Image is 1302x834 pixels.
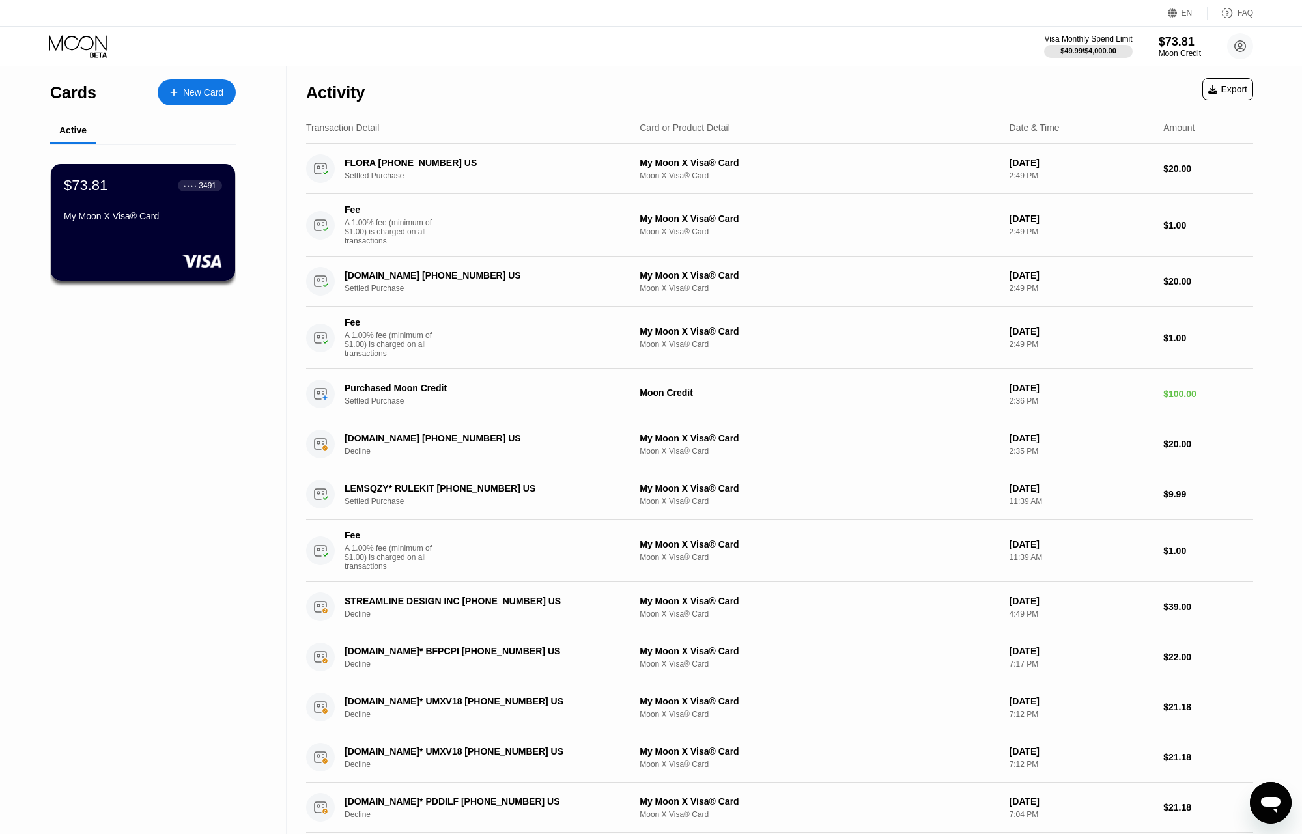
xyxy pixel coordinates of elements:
[640,553,998,562] div: Moon X Visa® Card
[1010,497,1153,506] div: 11:39 AM
[183,87,223,98] div: New Card
[640,609,998,619] div: Moon X Visa® Card
[345,796,615,807] div: [DOMAIN_NAME]* PDDILF [PHONE_NUMBER] US
[1010,158,1153,168] div: [DATE]
[345,218,442,245] div: A 1.00% fee (minimum of $1.00) is charged on all transactions
[345,317,436,327] div: Fee
[1202,78,1253,100] div: Export
[1163,602,1253,612] div: $39.00
[640,539,998,549] div: My Moon X Visa® Card
[64,211,222,221] div: My Moon X Visa® Card
[345,204,436,215] div: Fee
[59,125,87,135] div: Active
[50,83,96,102] div: Cards
[640,660,998,669] div: Moon X Visa® Card
[1010,609,1153,619] div: 4:49 PM
[345,696,615,706] div: [DOMAIN_NAME]* UMXV18 [PHONE_NUMBER] US
[1163,802,1253,813] div: $21.18
[640,214,998,224] div: My Moon X Visa® Card
[345,760,636,769] div: Decline
[306,122,379,133] div: Transaction Detail
[345,396,636,406] div: Settled Purchase
[1159,35,1201,58] div: $73.81Moon Credit
[1010,122,1060,133] div: Date & Time
[306,732,1253,783] div: [DOMAIN_NAME]* UMXV18 [PHONE_NUMBER] USDeclineMy Moon X Visa® CardMoon X Visa® Card[DATE]7:12 PM$...
[345,483,615,493] div: LEMSQZY* RULEKIT [PHONE_NUMBER] US
[640,746,998,757] div: My Moon X Visa® Card
[345,383,615,393] div: Purchased Moon Credit
[345,660,636,669] div: Decline
[306,582,1253,632] div: STREAMLINE DESIGN INC [PHONE_NUMBER] USDeclineMy Moon X Visa® CardMoon X Visa® Card[DATE]4:49 PM$...
[1010,396,1153,406] div: 2:36 PM
[1010,710,1153,719] div: 7:12 PM
[1010,553,1153,562] div: 11:39 AM
[1010,447,1153,456] div: 2:35 PM
[640,433,998,443] div: My Moon X Visa® Card
[640,340,998,349] div: Moon X Visa® Card
[1010,760,1153,769] div: 7:12 PM
[345,530,436,540] div: Fee
[1010,696,1153,706] div: [DATE]
[640,387,998,398] div: Moon Credit
[1159,49,1201,58] div: Moon Credit
[345,810,636,819] div: Decline
[64,177,107,194] div: $73.81
[1010,810,1153,819] div: 7:04 PM
[1168,7,1208,20] div: EN
[1010,340,1153,349] div: 2:49 PM
[306,632,1253,682] div: [DOMAIN_NAME]* BFPCPI [PHONE_NUMBER] USDeclineMy Moon X Visa® CardMoon X Visa® Card[DATE]7:17 PM$...
[1010,284,1153,293] div: 2:49 PM
[1208,84,1247,94] div: Export
[1044,35,1132,58] div: Visa Monthly Spend Limit$49.99/$4,000.00
[640,596,998,606] div: My Moon X Visa® Card
[345,270,615,281] div: [DOMAIN_NAME] [PHONE_NUMBER] US
[306,682,1253,732] div: [DOMAIN_NAME]* UMXV18 [PHONE_NUMBER] USDeclineMy Moon X Visa® CardMoon X Visa® Card[DATE]7:12 PM$...
[51,164,235,281] div: $73.81● ● ● ●3491My Moon X Visa® Card
[640,158,998,168] div: My Moon X Visa® Card
[306,144,1253,194] div: FLORA [PHONE_NUMBER] USSettled PurchaseMy Moon X Visa® CardMoon X Visa® Card[DATE]2:49 PM$20.00
[1163,546,1253,556] div: $1.00
[1010,539,1153,549] div: [DATE]
[1010,796,1153,807] div: [DATE]
[306,307,1253,369] div: FeeA 1.00% fee (minimum of $1.00) is charged on all transactionsMy Moon X Visa® CardMoon X Visa® ...
[1163,389,1253,399] div: $100.00
[640,497,998,506] div: Moon X Visa® Card
[306,83,365,102] div: Activity
[1010,660,1153,669] div: 7:17 PM
[1163,752,1253,762] div: $21.18
[1163,163,1253,174] div: $20.00
[306,520,1253,582] div: FeeA 1.00% fee (minimum of $1.00) is charged on all transactionsMy Moon X Visa® CardMoon X Visa® ...
[345,331,442,358] div: A 1.00% fee (minimum of $1.00) is charged on all transactions
[640,284,998,293] div: Moon X Visa® Card
[1163,122,1195,133] div: Amount
[184,184,197,188] div: ● ● ● ●
[1163,276,1253,286] div: $20.00
[345,171,636,180] div: Settled Purchase
[1010,171,1153,180] div: 2:49 PM
[345,646,615,656] div: [DOMAIN_NAME]* BFPCPI [PHONE_NUMBER] US
[345,433,615,443] div: [DOMAIN_NAME] [PHONE_NUMBER] US
[640,483,998,493] div: My Moon X Visa® Card
[1163,702,1253,712] div: $21.18
[1010,270,1153,281] div: [DATE]
[345,746,615,757] div: [DOMAIN_NAME]* UMXV18 [PHONE_NUMBER] US
[1182,8,1193,18] div: EN
[1010,483,1153,493] div: [DATE]
[1208,7,1253,20] div: FAQ
[1010,596,1153,606] div: [DATE]
[640,227,998,236] div: Moon X Visa® Card
[1159,35,1201,49] div: $73.81
[640,710,998,719] div: Moon X Visa® Card
[640,796,998,807] div: My Moon X Visa® Card
[640,270,998,281] div: My Moon X Visa® Card
[1163,652,1253,662] div: $22.00
[1010,433,1153,443] div: [DATE]
[640,760,998,769] div: Moon X Visa® Card
[306,419,1253,469] div: [DOMAIN_NAME] [PHONE_NUMBER] USDeclineMy Moon X Visa® CardMoon X Visa® Card[DATE]2:35 PM$20.00
[640,447,998,456] div: Moon X Visa® Card
[1010,214,1153,224] div: [DATE]
[158,79,236,105] div: New Card
[306,469,1253,520] div: LEMSQZY* RULEKIT [PHONE_NUMBER] USSettled PurchaseMy Moon X Visa® CardMoon X Visa® Card[DATE]11:3...
[306,194,1253,257] div: FeeA 1.00% fee (minimum of $1.00) is charged on all transactionsMy Moon X Visa® CardMoon X Visa® ...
